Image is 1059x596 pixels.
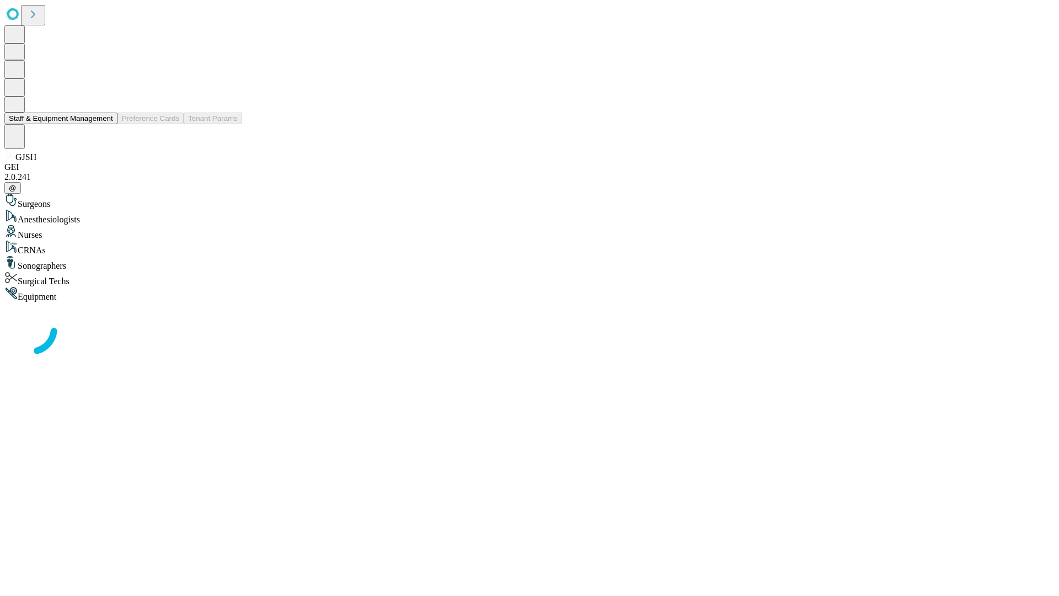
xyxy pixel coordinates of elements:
[4,194,1055,209] div: Surgeons
[4,209,1055,225] div: Anesthesiologists
[4,286,1055,302] div: Equipment
[4,113,117,124] button: Staff & Equipment Management
[4,256,1055,271] div: Sonographers
[4,271,1055,286] div: Surgical Techs
[4,182,21,194] button: @
[184,113,242,124] button: Tenant Params
[4,240,1055,256] div: CRNAs
[4,172,1055,182] div: 2.0.241
[4,225,1055,240] div: Nurses
[117,113,184,124] button: Preference Cards
[15,152,36,162] span: GJSH
[4,162,1055,172] div: GEI
[9,184,17,192] span: @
